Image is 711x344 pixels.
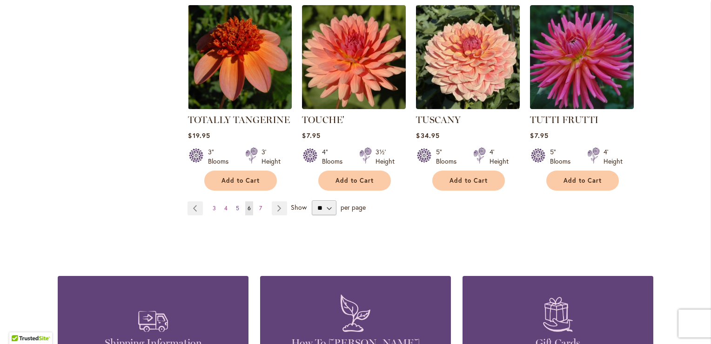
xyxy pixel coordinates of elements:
a: 5 [234,201,241,215]
div: 3" Blooms [208,147,234,166]
span: per page [341,203,366,212]
a: TOTALLY TANGERINE [188,102,292,111]
span: 5 [236,205,239,212]
a: TOUCHE' [302,102,406,111]
a: TOUCHE' [302,114,344,125]
img: TOTALLY TANGERINE [188,5,292,109]
a: 3 [210,201,218,215]
img: TUSCANY [416,5,520,109]
span: 3 [213,205,216,212]
img: TOUCHE' [302,5,406,109]
span: $7.95 [530,131,548,140]
button: Add to Cart [204,171,277,191]
a: TUSCANY [416,114,461,125]
a: 4 [222,201,230,215]
span: Add to Cart [563,177,602,185]
button: Add to Cart [318,171,391,191]
a: TUSCANY [416,102,520,111]
div: 4' Height [490,147,509,166]
span: Add to Cart [221,177,260,185]
div: 5" Blooms [436,147,462,166]
span: 4 [224,205,228,212]
img: TUTTI FRUTTI [530,5,634,109]
a: TUTTI FRUTTI [530,102,634,111]
span: Show [291,203,307,212]
div: 5" Blooms [550,147,576,166]
span: 7 [259,205,262,212]
span: Add to Cart [335,177,374,185]
a: TOTALLY TANGERINE [188,114,290,125]
button: Add to Cart [432,171,505,191]
div: 4" Blooms [322,147,348,166]
span: $19.95 [188,131,210,140]
button: Add to Cart [546,171,619,191]
div: 3' Height [262,147,281,166]
span: $7.95 [302,131,320,140]
span: $34.95 [416,131,439,140]
div: 4' Height [604,147,623,166]
div: 3½' Height [376,147,395,166]
iframe: Launch Accessibility Center [7,311,33,337]
a: TUTTI FRUTTI [530,114,598,125]
a: 7 [257,201,264,215]
span: Add to Cart [449,177,488,185]
span: 6 [248,205,251,212]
